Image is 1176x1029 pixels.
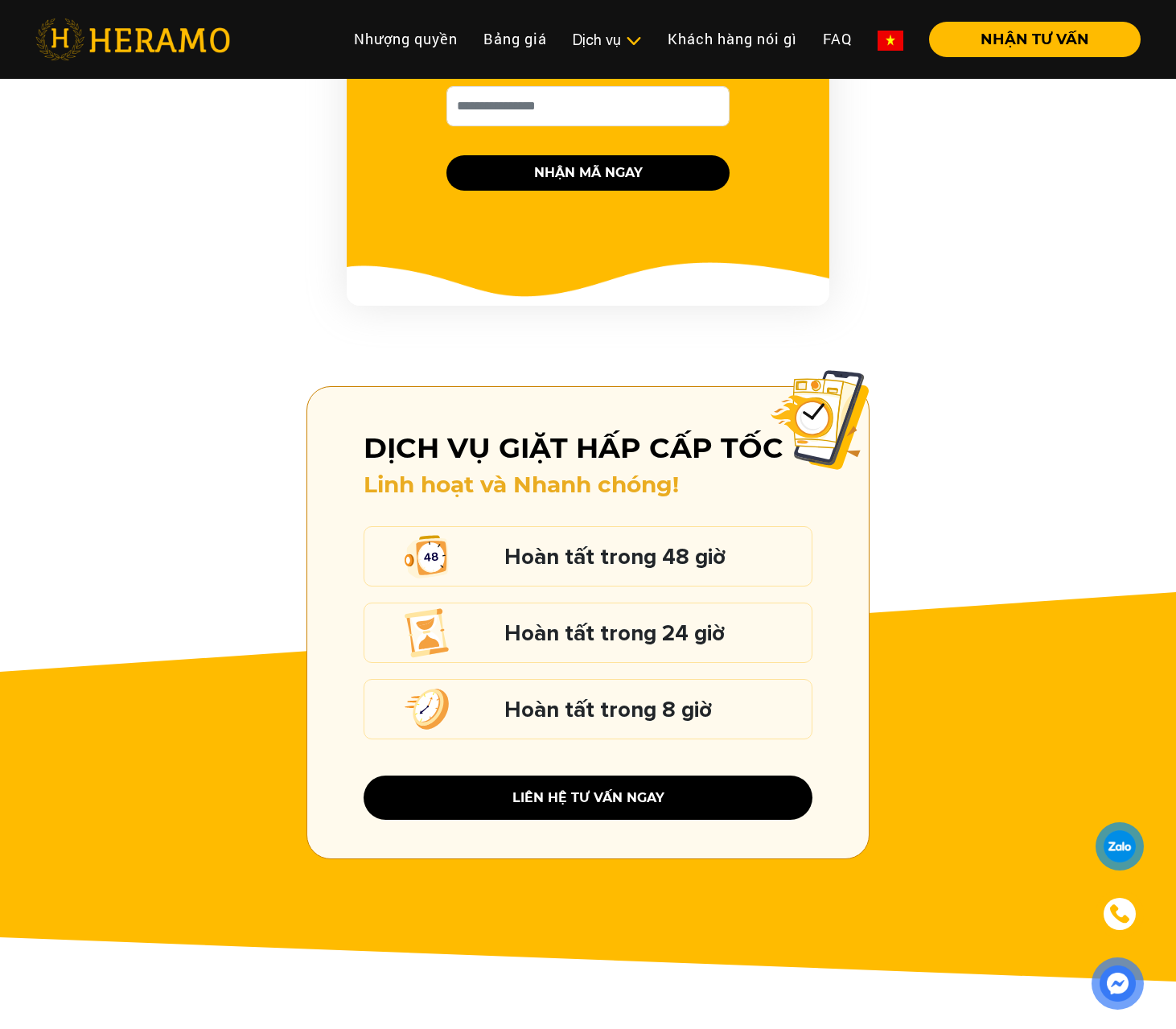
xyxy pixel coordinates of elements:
h5: Hoàn tất trong 24 giờ [504,623,804,644]
a: Khách hàng nói gì [655,22,810,56]
img: vn-flag.png [878,31,903,51]
button: liên hệ tư vấn ngay [364,776,812,820]
a: phone-icon [1098,892,1141,936]
a: Bảng giá [471,22,560,56]
img: subToggleIcon [625,33,642,49]
h5: Hoàn tất trong 48 giờ [504,546,804,567]
img: heramo-logo.png [35,19,230,60]
h4: Linh hoạt và Nhanh chóng! [364,471,812,499]
h5: Hoàn tất trong 8 giờ [504,699,804,720]
div: Dịch vụ [573,29,642,51]
a: NHẬN TƯ VẤN [916,32,1141,47]
a: FAQ [810,22,865,56]
button: NHẬN TƯ VẤN [929,22,1141,57]
a: Nhượng quyền [341,22,471,56]
button: NHẬN MÃ NGAY [446,155,730,191]
img: phone-icon [1111,905,1129,923]
h3: Dịch vụ giặt hấp cấp tốc [364,431,812,465]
